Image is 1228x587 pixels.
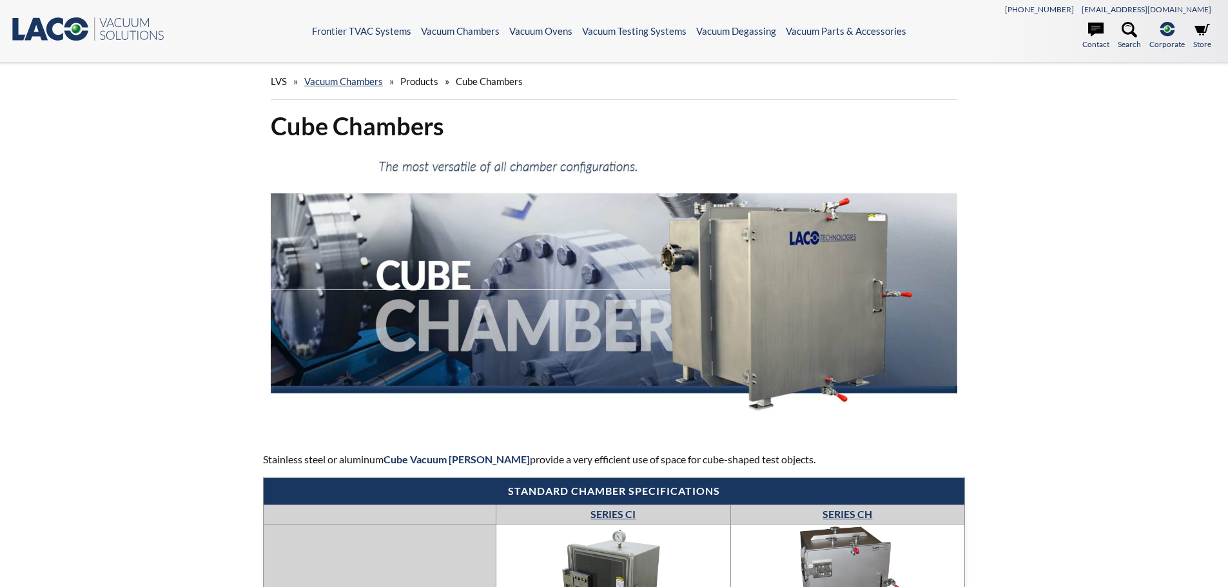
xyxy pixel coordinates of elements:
a: Vacuum Chambers [304,75,383,87]
a: Frontier TVAC Systems [312,25,411,37]
p: Stainless steel or aluminum provide a very efficient use of space for cube-shaped test objects. [263,451,966,468]
h4: Standard chamber specifications [270,485,959,498]
a: Vacuum Parts & Accessories [786,25,906,37]
a: Store [1193,22,1211,50]
a: [PHONE_NUMBER] [1005,5,1074,14]
span: LVS [271,75,287,87]
a: Contact [1082,22,1109,50]
a: SERIES CI [590,508,636,520]
span: Products [400,75,438,87]
div: » » » [271,63,958,100]
img: Cube Chambers header [271,152,958,427]
strong: Cube Vacuum [PERSON_NAME] [384,453,530,465]
h1: Cube Chambers [271,110,958,142]
a: Vacuum Degassing [696,25,776,37]
a: Vacuum Ovens [509,25,572,37]
a: Search [1118,22,1141,50]
a: Vacuum Chambers [421,25,500,37]
a: [EMAIL_ADDRESS][DOMAIN_NAME] [1082,5,1211,14]
span: Corporate [1149,38,1185,50]
span: Cube Chambers [456,75,523,87]
a: Vacuum Testing Systems [582,25,687,37]
a: SERIES CH [823,508,872,520]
